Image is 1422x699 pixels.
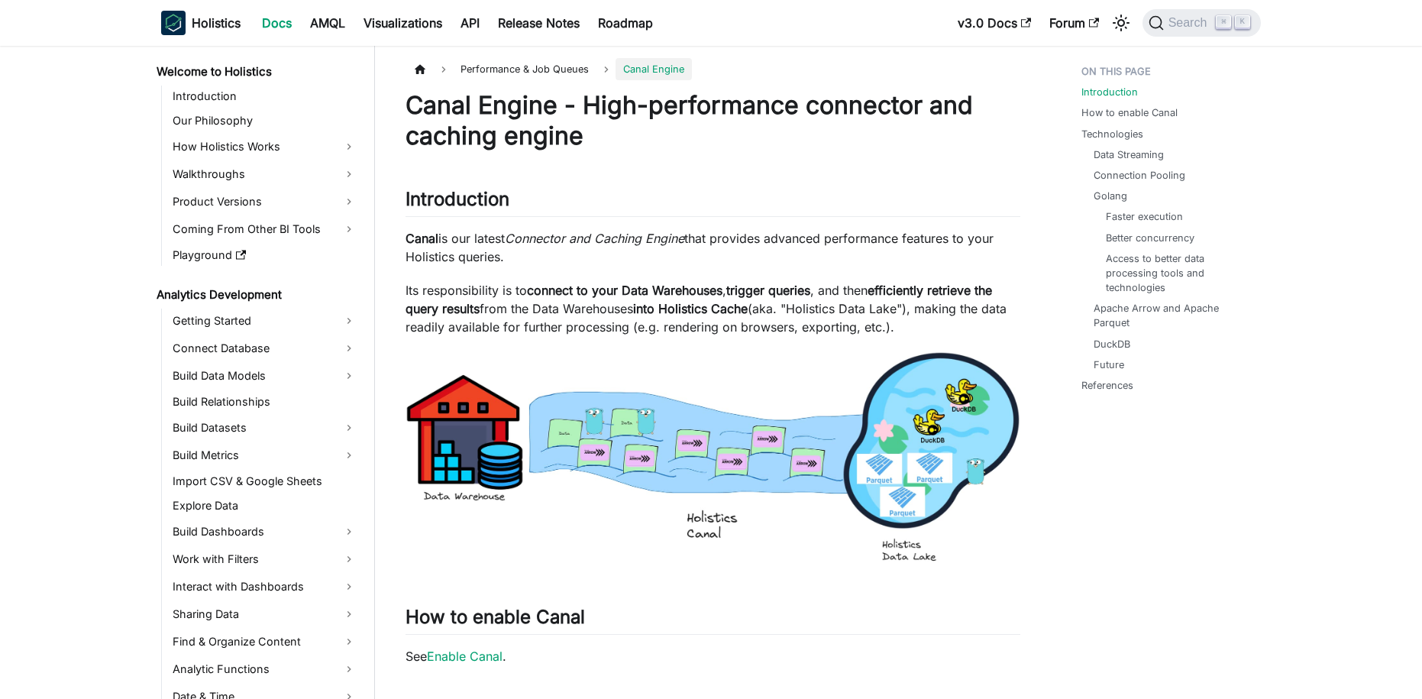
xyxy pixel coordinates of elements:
kbd: K [1235,15,1250,29]
a: Build Metrics [168,443,361,468]
a: Apache Arrow and Apache Parquet [1094,301,1246,330]
p: Its responsibility is to , , and then from the Data Warehouses (aka. "Holistics Data Lake"), maki... [406,281,1020,336]
a: HolisticsHolistics [161,11,241,35]
strong: Canal [406,231,438,246]
a: Access to better data processing tools and technologies [1106,251,1239,296]
a: Data Streaming [1094,147,1164,162]
a: v3.0 Docs [949,11,1040,35]
h2: Introduction [406,188,1020,217]
a: Connect Database [168,336,361,361]
a: How Holistics Works [168,134,361,159]
a: Work with Filters [168,547,361,571]
a: Explore Data [168,495,361,516]
span: Search [1164,16,1217,30]
a: Getting Started [168,309,361,333]
a: Build Data Models [168,364,361,388]
nav: Docs sidebar [146,46,375,699]
a: Our Philosophy [168,110,361,131]
a: Golang [1094,189,1127,203]
h1: Canal Engine - High-performance connector and caching engine [406,90,1020,151]
a: Playground [168,244,361,266]
a: Introduction [1081,85,1138,99]
a: Find & Organize Content [168,629,361,654]
a: Build Datasets [168,416,361,440]
p: is our latest that provides advanced performance features to your Holistics queries. [406,229,1020,266]
a: Visualizations [354,11,451,35]
button: Switch between dark and light mode (currently light mode) [1109,11,1133,35]
a: Analytic Functions [168,657,361,681]
a: Analytics Development [152,284,361,306]
a: Build Relationships [168,391,361,413]
a: Introduction [168,86,361,107]
a: Technologies [1081,127,1143,141]
a: Faster execution [1106,209,1183,224]
span: Performance & Job Queues [453,58,596,80]
p: See . [406,647,1020,665]
a: Interact with Dashboards [168,574,361,599]
nav: Breadcrumbs [406,58,1020,80]
a: AMQL [301,11,354,35]
a: Enable Canal [427,649,503,664]
strong: into Holistics Cache [633,301,748,316]
a: Coming From Other BI Tools [168,217,361,241]
a: API [451,11,489,35]
img: performance-canal-overview [406,351,1020,565]
span: Canal Engine [616,58,692,80]
a: Docs [253,11,301,35]
a: Future [1094,358,1124,372]
a: Better concurrency [1106,231,1194,245]
a: Walkthroughs [168,162,361,186]
img: Holistics [161,11,186,35]
button: Search (Command+K) [1142,9,1261,37]
a: Product Versions [168,189,361,214]
a: Home page [406,58,435,80]
a: Forum [1040,11,1108,35]
a: Build Dashboards [168,519,361,544]
h2: How to enable Canal [406,606,1020,635]
a: Sharing Data [168,602,361,626]
b: Holistics [192,14,241,32]
strong: connect to your Data Warehouses [527,283,722,298]
a: Welcome to Holistics [152,61,361,83]
a: Release Notes [489,11,589,35]
strong: trigger queries [726,283,810,298]
a: References [1081,378,1133,393]
kbd: ⌘ [1216,15,1231,29]
a: DuckDB [1094,337,1130,351]
a: How to enable Canal [1081,105,1178,120]
em: Connector and Caching Engine [505,231,684,246]
a: Connection Pooling [1094,168,1185,183]
a: Roadmap [589,11,662,35]
a: Import CSV & Google Sheets [168,471,361,492]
